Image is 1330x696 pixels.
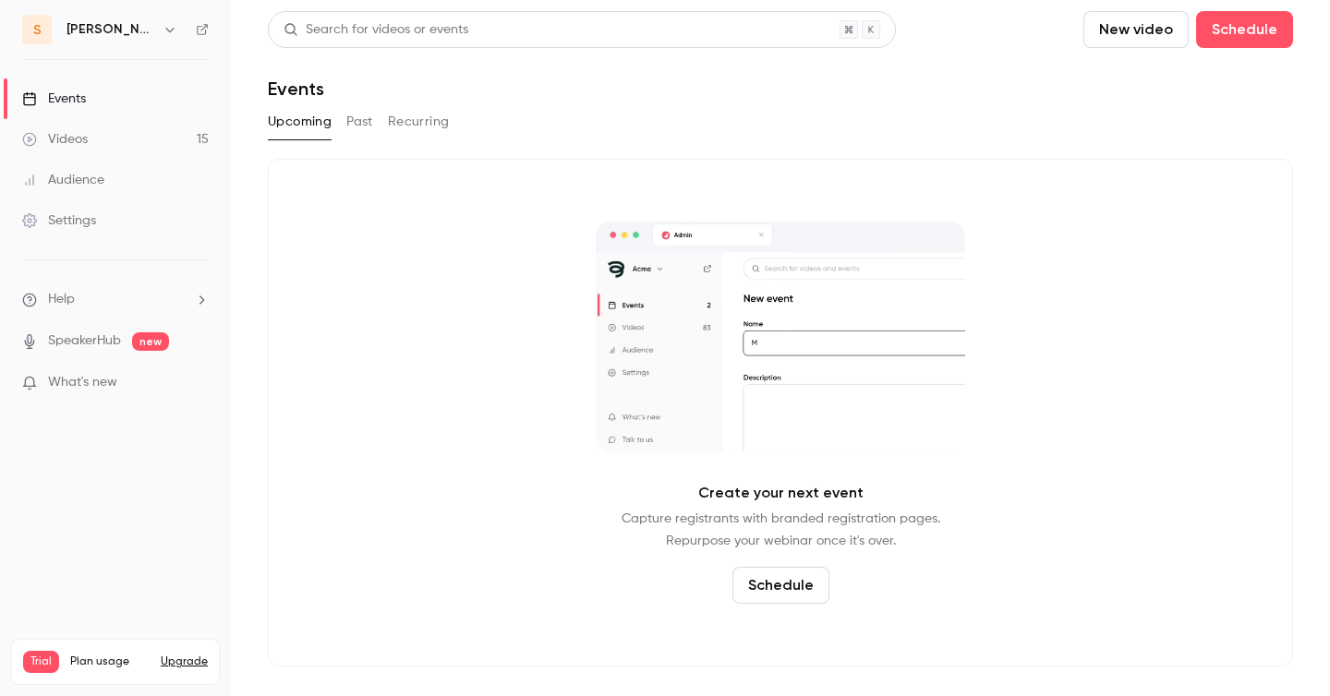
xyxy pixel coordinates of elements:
[1083,11,1189,48] button: New video
[268,78,324,100] h1: Events
[23,651,59,673] span: Trial
[268,107,332,137] button: Upcoming
[388,107,450,137] button: Recurring
[284,20,468,40] div: Search for videos or events
[346,107,373,137] button: Past
[70,654,150,669] span: Plan usage
[22,130,88,149] div: Videos
[33,20,42,40] span: s
[698,482,864,504] p: Create your next event
[22,290,209,309] li: help-dropdown-opener
[161,654,208,669] button: Upgrade
[622,508,940,552] p: Capture registrants with branded registration pages. Repurpose your webinar once it's over.
[48,290,75,309] span: Help
[1196,11,1293,48] button: Schedule
[732,567,829,604] button: Schedule
[22,211,96,230] div: Settings
[132,332,169,351] span: new
[48,331,121,351] a: SpeakerHub
[48,373,117,392] span: What's new
[22,171,104,189] div: Audience
[66,20,155,39] h6: [PERSON_NAME]
[22,90,86,108] div: Events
